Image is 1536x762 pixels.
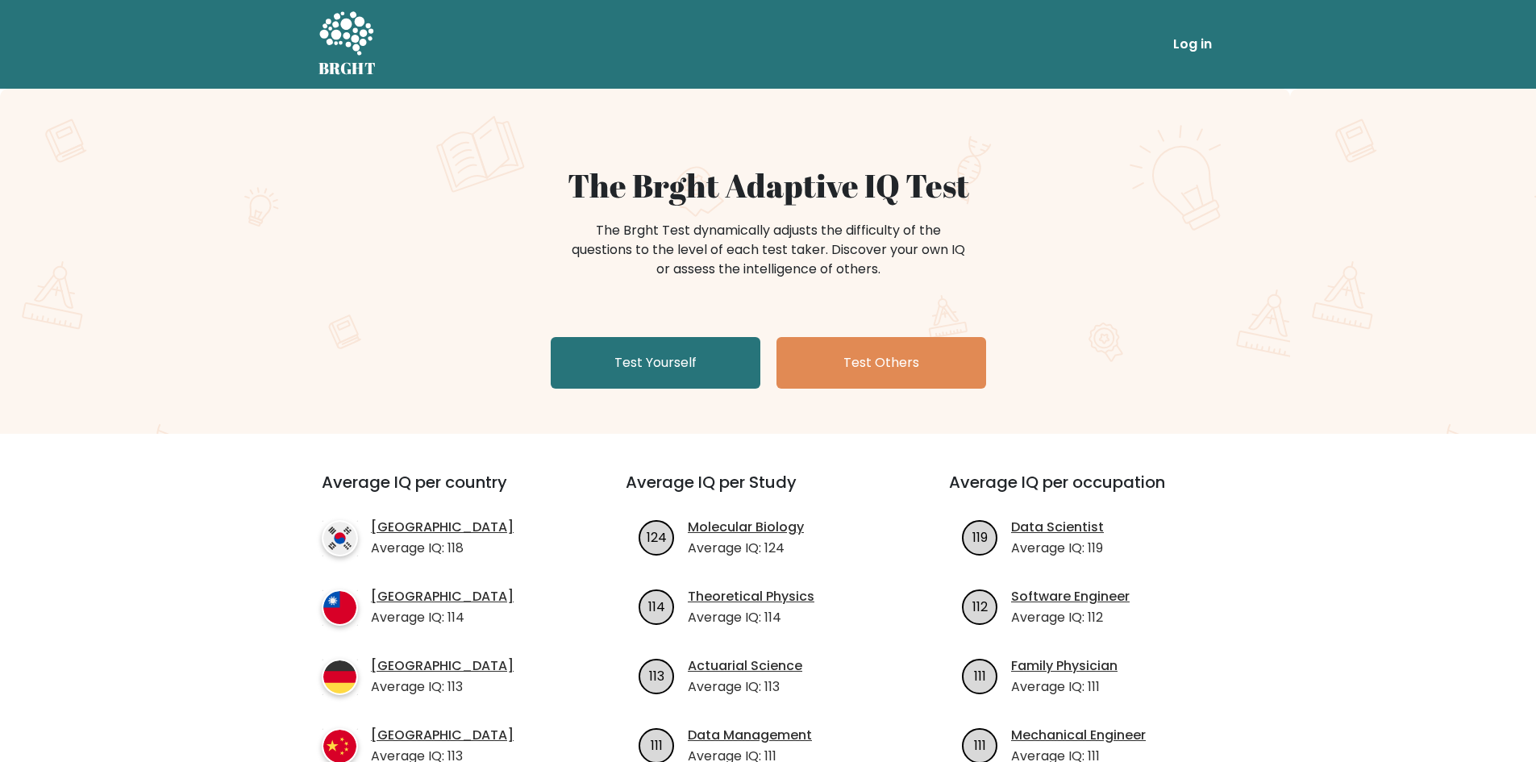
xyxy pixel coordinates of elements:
[318,59,377,78] h5: BRGHT
[974,735,986,754] text: 111
[318,6,377,82] a: BRGHT
[1167,28,1218,60] a: Log in
[949,473,1234,511] h3: Average IQ per occupation
[972,597,988,615] text: 112
[688,587,814,606] a: Theoretical Physics
[567,221,970,279] div: The Brght Test dynamically adjusts the difficulty of the questions to the level of each test take...
[322,589,358,626] img: country
[371,656,514,676] a: [GEOGRAPHIC_DATA]
[647,527,667,546] text: 124
[776,337,986,389] a: Test Others
[371,608,514,627] p: Average IQ: 114
[688,677,802,697] p: Average IQ: 113
[651,735,663,754] text: 111
[371,539,514,558] p: Average IQ: 118
[688,726,812,745] a: Data Management
[322,659,358,695] img: country
[626,473,910,511] h3: Average IQ per Study
[1011,726,1146,745] a: Mechanical Engineer
[648,597,665,615] text: 114
[371,677,514,697] p: Average IQ: 113
[688,656,802,676] a: Actuarial Science
[371,518,514,537] a: [GEOGRAPHIC_DATA]
[1011,587,1130,606] a: Software Engineer
[1011,608,1130,627] p: Average IQ: 112
[688,608,814,627] p: Average IQ: 114
[688,539,804,558] p: Average IQ: 124
[322,473,568,511] h3: Average IQ per country
[972,527,988,546] text: 119
[551,337,760,389] a: Test Yourself
[1011,677,1118,697] p: Average IQ: 111
[688,518,804,537] a: Molecular Biology
[371,726,514,745] a: [GEOGRAPHIC_DATA]
[322,520,358,556] img: country
[1011,518,1104,537] a: Data Scientist
[649,666,664,685] text: 113
[371,587,514,606] a: [GEOGRAPHIC_DATA]
[375,166,1162,205] h1: The Brght Adaptive IQ Test
[974,666,986,685] text: 111
[1011,656,1118,676] a: Family Physician
[1011,539,1104,558] p: Average IQ: 119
